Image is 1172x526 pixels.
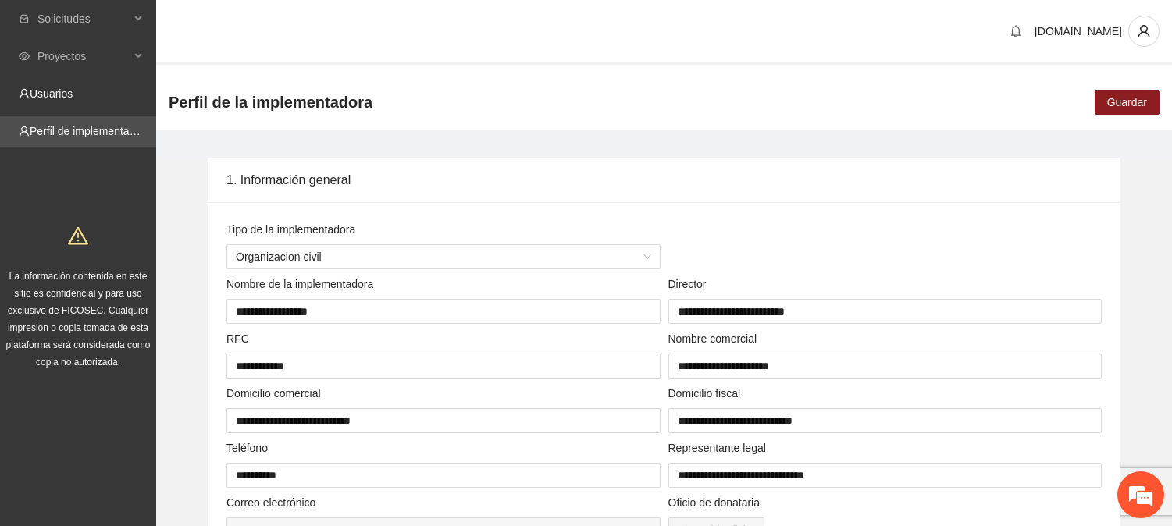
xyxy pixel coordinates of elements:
span: Solicitudes [37,3,130,34]
button: bell [1003,19,1028,44]
label: Nombre de la implementadora [226,275,373,293]
span: Proyectos [37,41,130,72]
label: Domicilio fiscal [668,385,741,402]
button: user [1128,16,1160,47]
label: Correo electrónico [226,494,315,511]
label: Representante legal [668,439,766,457]
span: [DOMAIN_NAME] [1035,25,1122,37]
span: Perfil de la implementadora [169,90,372,115]
div: 1. Información general [226,158,1102,202]
span: user [1129,24,1159,38]
a: Usuarios [30,87,73,100]
label: Nombre comercial [668,330,757,347]
span: inbox [19,13,30,24]
label: Oficio de donataria [668,494,761,511]
a: Perfil de implementadora [30,125,151,137]
span: La información contenida en este sitio es confidencial y para uso exclusivo de FICOSEC. Cualquier... [6,271,151,368]
span: Guardar [1107,94,1147,111]
label: Domicilio comercial [226,385,321,402]
label: RFC [226,330,249,347]
span: Organizacion civil [236,245,651,268]
label: Tipo de la implementadora [226,221,355,238]
button: Guardar [1095,90,1160,115]
label: Director [668,275,707,293]
label: Teléfono [226,439,268,457]
span: bell [1004,25,1028,37]
span: eye [19,51,30,62]
span: warning [68,226,88,246]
